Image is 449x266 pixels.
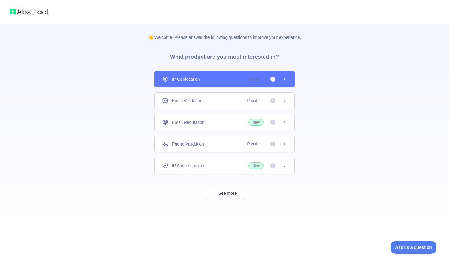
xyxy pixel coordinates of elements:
span: IP Abuse Lookup [172,163,204,169]
span: Popular [244,76,264,82]
img: Abstract logo [10,7,49,16]
p: 👋 Welcome! Please answer the following questions to improve your experience. [138,24,311,40]
span: Phone Validation [172,141,204,147]
span: Popular [244,98,264,104]
span: New [248,119,264,126]
h3: What product are you most interested in? [160,40,289,71]
span: Popular [244,141,264,147]
span: Email Validation [172,98,202,104]
span: New [248,162,264,169]
button: See more [205,187,244,200]
span: Email Reputation [172,119,205,125]
iframe: Toggle Customer Support [391,241,437,254]
span: IP Geolocation [172,76,200,82]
